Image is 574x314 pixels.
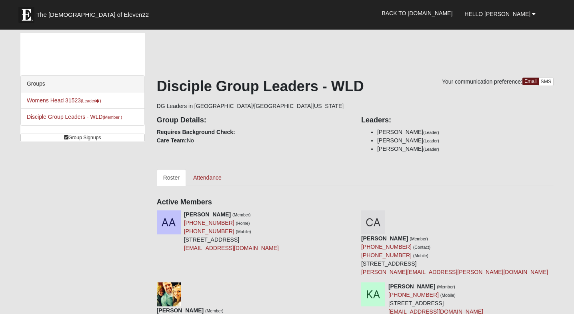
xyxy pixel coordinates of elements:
div: Groups [21,76,144,92]
a: [PHONE_NUMBER] [184,228,234,234]
span: The [DEMOGRAPHIC_DATA] of Eleven22 [36,11,149,19]
li: [PERSON_NAME] [377,145,554,153]
li: [PERSON_NAME] [377,128,554,136]
a: Attendance [187,169,228,186]
span: Hello [PERSON_NAME] [464,11,530,17]
a: Womens Head 31523(Leader) [27,97,101,104]
small: (Leader) [423,147,439,152]
small: (Leader ) [81,98,101,103]
a: Email [522,78,539,85]
img: Eleven22 logo [18,7,34,23]
h1: Disciple Group Leaders - WLD [157,78,554,95]
strong: [PERSON_NAME] [184,211,231,218]
small: (Leader) [423,138,439,143]
a: [PHONE_NUMBER] [361,244,412,250]
a: Roster [157,169,186,186]
a: [PHONE_NUMBER] [184,220,234,226]
a: The [DEMOGRAPHIC_DATA] of Eleven22 [14,3,174,23]
a: SMS [538,78,554,86]
small: (Contact) [413,245,430,250]
h4: Leaders: [361,116,554,125]
a: Hello [PERSON_NAME] [458,4,542,24]
strong: [PERSON_NAME] [388,283,435,290]
div: No [151,110,355,145]
div: [STREET_ADDRESS] [361,234,548,276]
a: [PHONE_NUMBER] [361,252,412,258]
strong: Requires Background Check: [157,129,235,135]
h4: Active Members [157,198,554,207]
a: [PHONE_NUMBER] [388,292,439,298]
small: (Mobile) [440,293,456,298]
a: Disciple Group Leaders - WLD(Member ) [27,114,122,120]
small: (Member ) [103,115,122,120]
a: Back to [DOMAIN_NAME] [376,3,458,23]
strong: Care Team: [157,137,187,144]
a: [EMAIL_ADDRESS][DOMAIN_NAME] [184,245,279,251]
li: [PERSON_NAME] [377,136,554,145]
h4: Group Details: [157,116,349,125]
a: Group Signups [20,134,145,142]
span: Your communication preference: [442,78,522,85]
small: (Home) [236,221,250,226]
a: [PERSON_NAME][EMAIL_ADDRESS][PERSON_NAME][DOMAIN_NAME] [361,269,548,275]
small: (Mobile) [413,253,428,258]
small: (Member) [232,212,251,217]
small: (Member) [410,236,428,241]
strong: [PERSON_NAME] [361,235,408,242]
small: (Member) [437,284,455,289]
small: (Mobile) [236,229,251,234]
div: [STREET_ADDRESS] [184,210,279,252]
small: (Leader) [423,130,439,135]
